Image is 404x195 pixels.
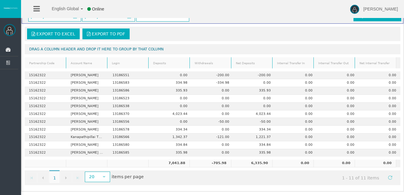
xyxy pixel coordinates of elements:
td: 0.00 [192,126,233,133]
td: 4,023.44 [150,110,192,118]
td: 13186583 [108,79,150,87]
td: 0.00 [275,141,317,149]
td: 0.00 [192,103,233,110]
td: [PERSON_NAME] [66,110,108,118]
td: 0.00 [359,79,400,87]
td: 335.93 [233,87,275,95]
td: [PERSON_NAME] [PERSON_NAME] [66,149,108,157]
td: 0.00 [275,149,317,157]
td: -50.00 [233,118,275,126]
td: 335.98 [233,149,275,157]
td: [PERSON_NAME] [66,87,108,95]
td: 15162322 [25,110,66,118]
td: 0.00 [359,133,400,141]
td: 334.34 [233,126,275,133]
td: 0.00 [317,71,359,79]
td: [PERSON_NAME] [66,71,108,79]
td: 0.00 [150,118,192,126]
td: 0.00 [150,95,192,103]
td: [PERSON_NAME] [66,126,108,133]
td: 0.00 [355,160,396,167]
td: 0.00 [359,95,400,103]
span: Go to the last page [75,175,80,180]
img: logo.svg [3,7,18,9]
td: 15162322 [25,71,66,79]
td: 0.00 [275,71,317,79]
a: Go to the next page [60,172,71,183]
a: Partnership Code [26,59,65,67]
td: 0.00 [317,141,359,149]
a: Net Internal Transfer [356,59,395,67]
td: 15162322 [25,79,66,87]
span: select [102,174,106,179]
td: 13186578 [108,126,150,133]
td: 0.00 [359,126,400,133]
span: Go to the first page [29,175,34,180]
td: [PERSON_NAME] [66,141,108,149]
td: 334.98 [150,79,192,87]
td: 0.00 [317,79,359,87]
td: 0.00 [275,118,317,126]
td: 334.34 [150,126,192,133]
td: 0.00 [192,141,233,149]
a: Export to PDF [82,28,130,39]
td: 0.00 [359,141,400,149]
span: 1 [49,170,60,183]
td: -200.00 [233,71,275,79]
td: 0.00 [150,71,192,79]
td: 13186538 [108,103,150,110]
td: -334.98 [192,79,233,87]
td: 0.00 [317,133,359,141]
td: 13186585 [108,149,150,157]
div: Drag a column header and drop it here to group by that column [25,44,400,54]
span: Go to the previous page [41,175,45,180]
td: 15162322 [25,95,66,103]
a: Net Deposits [232,59,271,67]
a: Refresh [385,172,395,182]
td: 15162322 [25,149,66,157]
td: Kanapathipillai Thavapalasundaram [66,133,108,141]
a: Internal Transfer In [273,59,313,67]
td: 0.00 [233,103,275,110]
td: [PERSON_NAME] [66,79,108,87]
td: 0.00 [272,160,313,167]
td: 15162322 [25,126,66,133]
a: Go to the previous page [38,172,48,183]
td: 15162322 [25,141,66,149]
td: 15162322 [25,118,66,126]
td: [PERSON_NAME] [66,103,108,110]
td: -200.00 [192,71,233,79]
td: 1,221.37 [233,133,275,141]
span: Refresh [388,175,393,180]
td: 0.00 [317,87,359,95]
span: Export to Excel [36,31,75,36]
td: 0.00 [359,149,400,157]
td: 15162322 [25,133,66,141]
td: 0.00 [359,103,400,110]
span: 20 [85,172,98,181]
td: 0.00 [275,79,317,87]
td: 0.00 [359,71,400,79]
a: Account Name [67,59,106,67]
span: 1 - 11 of 11 items [337,172,385,183]
td: 15162322 [25,103,66,110]
td: 0.00 [275,133,317,141]
td: 0.00 [275,110,317,118]
td: 0.00 [359,118,400,126]
a: Login [108,59,148,67]
td: [PERSON_NAME] [66,95,108,103]
td: 13186523 [108,95,150,103]
img: user-image [350,5,359,14]
td: 0.00 [359,110,400,118]
td: -705.98 [190,160,231,167]
td: 335.93 [150,87,192,95]
td: 0.00 [192,149,233,157]
td: 0.00 [275,126,317,133]
td: -121.00 [192,133,233,141]
a: Export to Excel [27,28,80,39]
td: 0.00 [317,126,359,133]
a: Withdrawals [191,59,230,67]
td: 0.00 [150,103,192,110]
td: 15162322 [25,87,66,95]
span: Online [92,7,104,11]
